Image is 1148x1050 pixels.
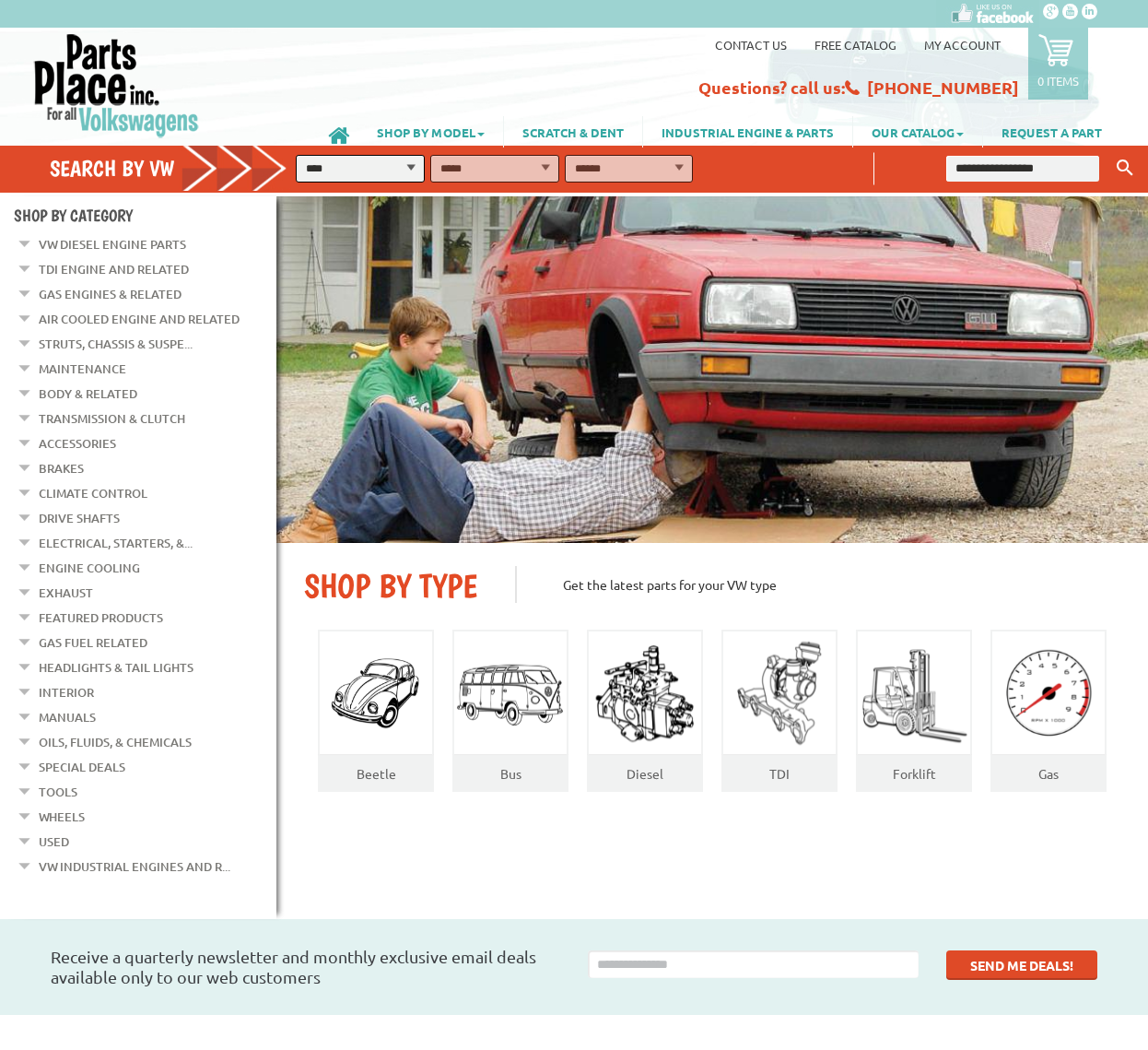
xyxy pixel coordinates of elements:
a: Special Deals [39,755,125,779]
a: Forklift [893,765,936,782]
h4: Shop By Category [14,206,276,225]
a: Climate Control [39,481,147,505]
a: Manuals [39,705,96,729]
a: Free Catalog [814,37,896,53]
a: My Account [924,37,1001,53]
a: Headlights & Tail Lights [39,655,193,679]
a: Exhaust [39,581,93,605]
a: Body & Related [39,382,137,406]
a: Diesel [627,765,663,782]
a: Brakes [39,456,84,480]
a: Featured Products [39,606,163,630]
a: Oils, Fluids, & Chemicals [39,730,192,754]
h3: Receive a quarterly newsletter and monthly exclusive email deals available only to our web customers [51,947,560,987]
a: Used [39,830,69,854]
img: Beatle [320,655,432,731]
a: Drive Shafts [39,506,120,530]
a: Beetle [357,765,396,782]
a: SCRATCH & DENT [504,116,642,147]
img: Gas [992,646,1105,740]
button: Keyword Search [1111,153,1139,183]
button: SEND ME DEALS! [946,950,1097,980]
a: Electrical, Starters, &... [39,531,193,555]
a: Tools [39,780,77,804]
a: Accessories [39,431,116,455]
a: Gas Fuel Related [39,631,147,655]
a: Engine Cooling [39,556,140,580]
a: VW Diesel Engine Parts [39,232,186,256]
img: Diesel [589,641,701,746]
a: Gas [1038,765,1059,782]
a: TDI [769,765,790,782]
img: Forklift [858,639,970,748]
a: 0 items [1028,28,1088,100]
a: INDUSTRIAL ENGINE & PARTS [643,116,852,147]
p: 0 items [1037,73,1079,88]
a: Bus [500,765,521,782]
h4: Search by VW [50,155,299,182]
img: First slide [900x500] [276,196,1148,543]
a: Air Cooled Engine and Related [39,307,240,331]
img: TDI [723,635,836,752]
a: REQUEST A PART [983,116,1120,147]
img: Parts Place Inc! [32,32,201,138]
a: Struts, Chassis & Suspe... [39,332,193,356]
a: Interior [39,680,94,704]
img: Bus [454,660,567,727]
a: TDI Engine and Related [39,257,189,281]
a: Wheels [39,805,85,829]
a: SHOP BY MODEL [358,116,503,147]
a: OUR CATALOG [853,116,982,147]
a: Contact us [715,37,787,53]
p: Get the latest parts for your VW type [515,566,1120,603]
a: VW Industrial Engines and R... [39,855,230,879]
a: Gas Engines & Related [39,282,182,306]
h2: SHOP BY TYPE [304,566,487,606]
a: Maintenance [39,357,126,381]
a: Transmission & Clutch [39,407,185,431]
